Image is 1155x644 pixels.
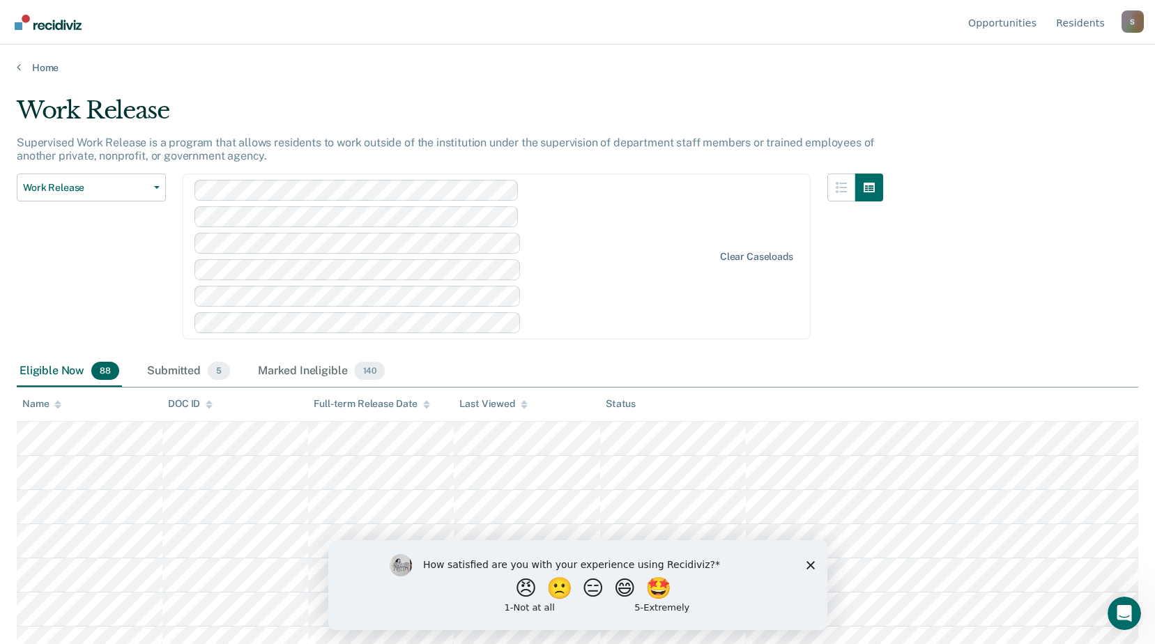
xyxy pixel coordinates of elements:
[144,356,233,387] div: Submitted5
[1122,10,1144,33] button: Profile dropdown button
[17,61,1138,74] a: Home
[17,174,166,201] button: Work Release
[15,15,82,30] img: Recidiviz
[208,362,230,380] span: 5
[459,398,527,410] div: Last Viewed
[91,362,119,380] span: 88
[22,398,61,410] div: Name
[1122,10,1144,33] div: S
[255,356,388,387] div: Marked Ineligible140
[17,356,122,387] div: Eligible Now88
[354,362,385,380] span: 140
[720,251,793,263] div: Clear caseloads
[1108,597,1141,630] iframe: Intercom live chat
[23,182,148,194] span: Work Release
[606,398,636,410] div: Status
[314,398,430,410] div: Full-term Release Date
[17,96,883,136] div: Work Release
[17,136,874,162] p: Supervised Work Release is a program that allows residents to work outside of the institution und...
[328,540,827,630] iframe: Survey by Kim from Recidiviz
[168,398,213,410] div: DOC ID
